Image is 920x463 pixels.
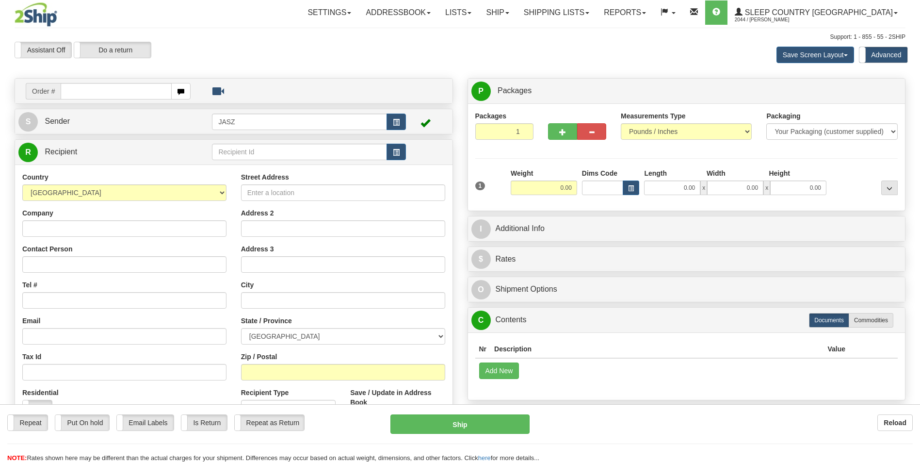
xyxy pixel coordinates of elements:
[898,182,919,281] iframe: chat widget
[15,2,57,27] img: logo2044.jpg
[438,0,479,25] a: Lists
[22,172,48,182] label: Country
[241,388,289,397] label: Recipient Type
[390,414,529,434] button: Ship
[471,249,491,269] span: $
[475,182,485,190] span: 1
[766,111,800,121] label: Packaging
[235,415,304,430] label: Repeat as Return
[471,219,902,239] a: IAdditional Info
[45,148,77,156] span: Recipient
[809,313,849,328] label: Documents
[241,352,277,362] label: Zip / Postal
[241,244,274,254] label: Address 3
[181,415,227,430] label: Is Return
[117,415,174,430] label: Email Labels
[727,0,905,25] a: Sleep Country [GEOGRAPHIC_DATA] 2044 / [PERSON_NAME]
[7,454,27,462] span: NOTE:
[700,181,707,195] span: x
[644,168,667,178] label: Length
[18,142,191,162] a: R Recipient
[241,172,289,182] label: Street Address
[742,8,893,17] span: Sleep Country [GEOGRAPHIC_DATA]
[881,181,898,195] div: ...
[511,168,533,178] label: Weight
[23,400,52,416] label: No
[18,112,212,132] a: S Sender
[478,454,491,462] a: here
[15,42,71,58] label: Assistant Off
[735,15,807,25] span: 2044 / [PERSON_NAME]
[859,47,907,63] label: Advanced
[849,313,893,328] label: Commodities
[212,114,387,130] input: Sender Id
[621,111,686,121] label: Measurements Type
[471,81,902,101] a: P Packages
[475,340,491,358] th: Nr
[479,0,516,25] a: Ship
[763,181,770,195] span: x
[212,144,387,160] input: Recipient Id
[877,414,913,431] button: Reload
[18,143,38,162] span: R
[350,388,445,407] label: Save / Update in Address Book
[471,280,902,299] a: OShipment Options
[823,340,849,358] th: Value
[22,352,41,362] label: Tax Id
[55,415,109,430] label: Put On hold
[498,86,532,95] span: Packages
[471,310,902,330] a: CContents
[471,219,491,239] span: I
[300,0,358,25] a: Settings
[241,184,445,201] input: Enter a location
[18,112,38,132] span: S
[471,311,491,330] span: C
[8,415,48,430] label: Repeat
[707,168,726,178] label: Width
[471,280,491,299] span: O
[471,249,902,269] a: $Rates
[582,168,617,178] label: Dims Code
[776,47,854,63] button: Save Screen Layout
[241,208,274,218] label: Address 2
[22,316,40,326] label: Email
[241,280,254,290] label: City
[22,208,53,218] label: Company
[884,419,906,427] b: Reload
[74,42,151,58] label: Do a return
[241,316,292,326] label: State / Province
[45,117,70,125] span: Sender
[769,168,790,178] label: Height
[22,280,37,290] label: Tel #
[516,0,597,25] a: Shipping lists
[26,83,61,99] span: Order #
[471,82,491,101] span: P
[597,0,653,25] a: Reports
[22,244,72,254] label: Contact Person
[358,0,438,25] a: Addressbook
[490,340,823,358] th: Description
[22,388,59,397] label: Residential
[15,33,905,41] div: Support: 1 - 855 - 55 - 2SHIP
[479,363,519,379] button: Add New
[475,111,507,121] label: Packages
